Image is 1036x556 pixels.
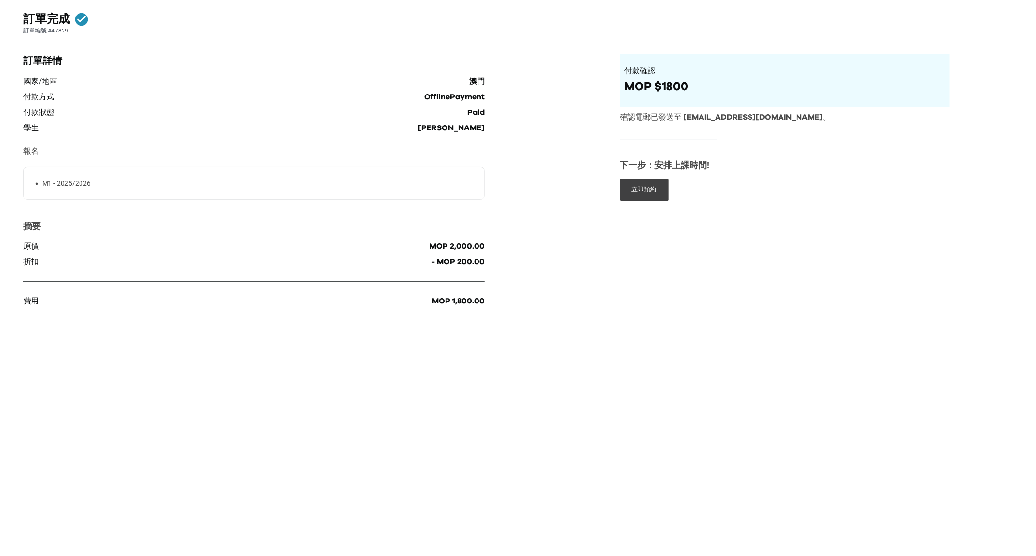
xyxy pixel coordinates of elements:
[23,74,57,89] p: 國家/地區
[23,254,39,270] p: 折扣
[23,27,1013,35] p: 訂單編號 #47829
[23,12,70,27] h1: 訂單完成
[684,113,823,121] span: [EMAIL_ADDRESS][DOMAIN_NAME]
[620,179,669,201] button: 立即預約
[23,54,485,68] h2: 訂單詳情
[23,238,39,254] p: 原價
[23,120,39,136] p: 學生
[418,120,485,136] p: [PERSON_NAME]
[35,178,38,189] span: •
[42,178,91,189] p: M1 - 2025/2026
[430,238,485,254] p: MOP 2,000.00
[23,143,485,159] p: 報名
[469,74,485,89] p: 澳門
[620,112,950,123] p: 確認電郵已發送至 。
[23,293,39,309] p: 費用
[620,158,950,173] p: 下一步：安排上課時間!
[23,105,54,120] p: 付款狀態
[431,254,485,270] p: - MOP 200.00
[624,66,945,76] p: 付款確認
[23,219,485,235] p: 摘要
[620,185,669,193] a: 立即預約
[432,293,485,309] p: MOP 1,800.00
[424,89,485,105] p: OfflinePayment
[23,89,54,105] p: 付款方式
[624,79,945,95] p: MOP $1800
[467,105,485,120] p: Paid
